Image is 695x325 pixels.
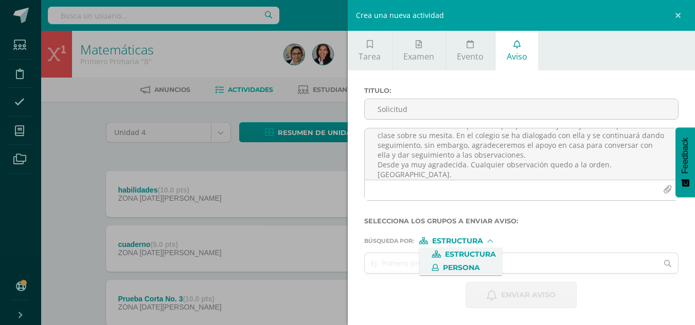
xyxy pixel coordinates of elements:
[365,253,658,273] input: Ej. Primero primaria
[466,282,577,308] button: Enviar aviso
[446,31,495,70] a: Evento
[432,238,483,244] span: Estructura
[364,87,679,94] label: Titulo :
[495,31,538,70] a: Aviso
[675,127,695,197] button: Feedback - Mostrar encuesta
[443,265,480,271] span: Persona
[359,51,381,62] span: Tarea
[681,138,690,174] span: Feedback
[457,51,484,62] span: Evento
[419,237,496,244] div: [object Object]
[507,51,527,62] span: Aviso
[445,252,496,257] span: Estructura
[393,31,445,70] a: Examen
[365,128,679,180] textarea: Buen día estimados padres de familia. Comparto que esta semana hemos tenido un poquito más de dif...
[348,31,392,70] a: Tarea
[364,238,414,244] span: Búsqueda por :
[403,51,434,62] span: Examen
[501,282,556,308] span: Enviar aviso
[364,217,679,225] label: Selecciona los grupos a enviar aviso :
[365,99,679,119] input: Titulo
